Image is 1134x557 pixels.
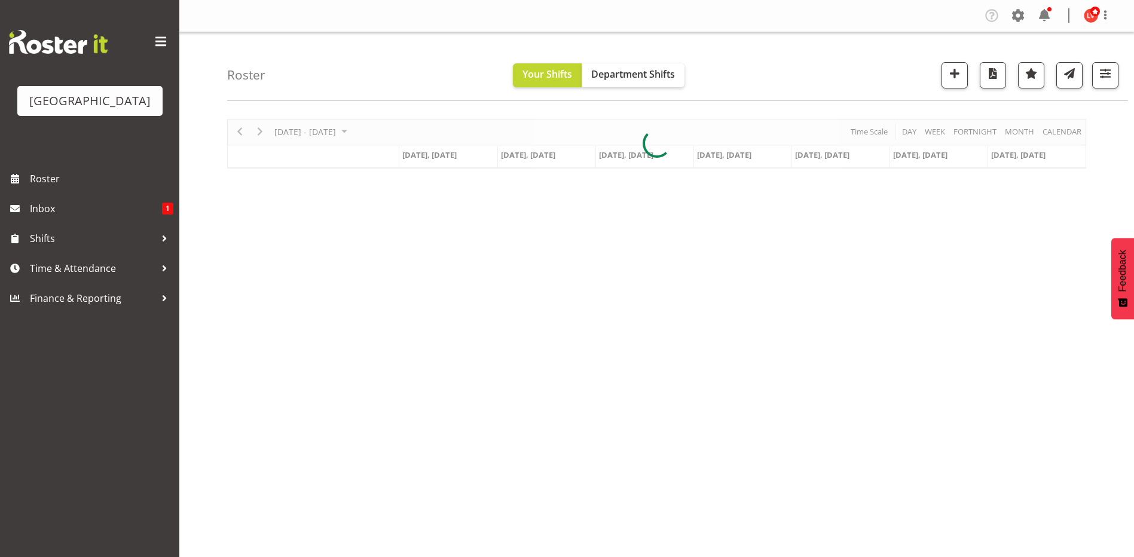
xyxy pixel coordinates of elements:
[1111,238,1134,319] button: Feedback - Show survey
[1117,250,1128,292] span: Feedback
[1084,8,1098,23] img: lara-von-fintel10062.jpg
[1056,62,1083,88] button: Send a list of all shifts for the selected filtered period to all rostered employees.
[582,63,684,87] button: Department Shifts
[522,68,572,81] span: Your Shifts
[1092,62,1118,88] button: Filter Shifts
[591,68,675,81] span: Department Shifts
[513,63,582,87] button: Your Shifts
[30,200,162,218] span: Inbox
[942,62,968,88] button: Add a new shift
[30,229,155,247] span: Shifts
[30,289,155,307] span: Finance & Reporting
[227,68,265,82] h4: Roster
[29,92,151,110] div: [GEOGRAPHIC_DATA]
[30,259,155,277] span: Time & Attendance
[162,203,173,215] span: 1
[1018,62,1044,88] button: Highlight an important date within the roster.
[30,170,173,188] span: Roster
[980,62,1006,88] button: Download a PDF of the roster according to the set date range.
[9,30,108,54] img: Rosterit website logo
